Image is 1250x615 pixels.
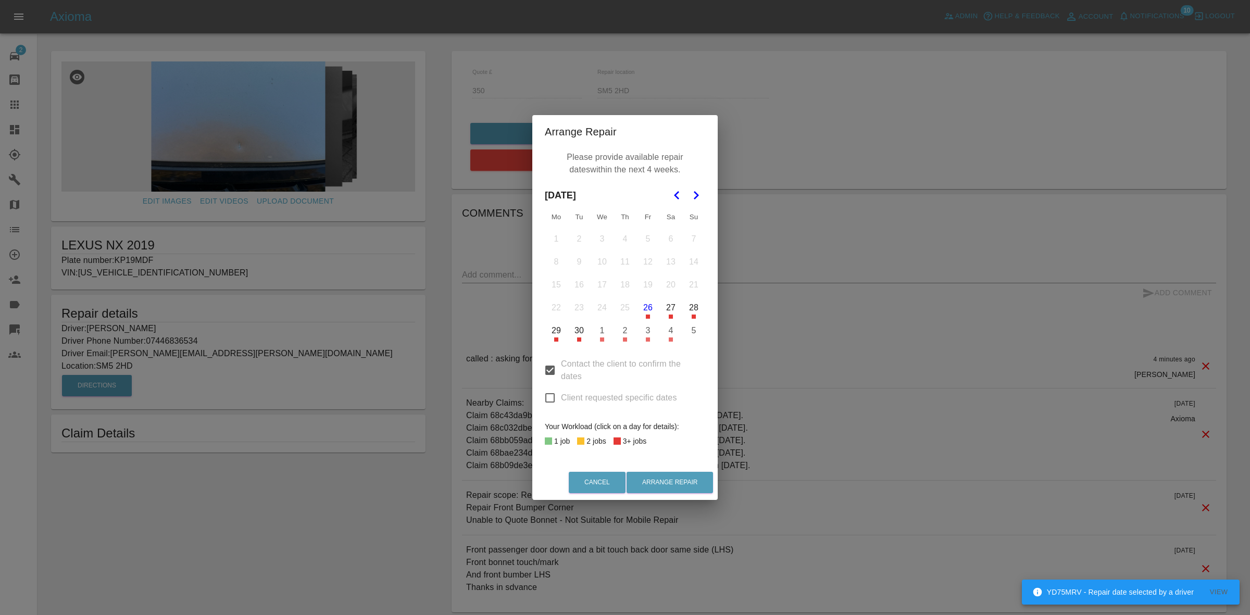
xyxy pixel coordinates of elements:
button: Tuesday, September 16th, 2025 [568,274,590,296]
button: Sunday, September 7th, 2025 [683,228,705,250]
button: Friday, September 19th, 2025 [637,274,659,296]
button: View [1202,584,1235,600]
th: Friday [636,207,659,228]
button: Tuesday, September 30th, 2025 [568,320,590,342]
th: Sunday [682,207,705,228]
h2: Arrange Repair [532,115,718,148]
button: Sunday, September 28th, 2025 [683,297,705,319]
button: Sunday, October 5th, 2025 [683,320,705,342]
button: Saturday, September 20th, 2025 [660,274,682,296]
table: September 2025 [545,207,705,342]
button: Sunday, September 14th, 2025 [683,251,705,273]
div: 2 jobs [586,435,606,447]
button: Go to the Next Month [686,186,705,205]
button: Monday, September 22nd, 2025 [545,297,567,319]
button: Thursday, September 11th, 2025 [614,251,636,273]
div: 1 job [554,435,570,447]
div: YD75MRV - Repair date selected by a driver [1032,583,1194,601]
button: Tuesday, September 2nd, 2025 [568,228,590,250]
button: Saturday, September 27th, 2025 [660,297,682,319]
button: Thursday, September 18th, 2025 [614,274,636,296]
button: Friday, September 12th, 2025 [637,251,659,273]
div: Your Workload (click on a day for details): [545,420,705,433]
button: Wednesday, September 3rd, 2025 [591,228,613,250]
button: Thursday, October 2nd, 2025 [614,320,636,342]
span: [DATE] [545,184,576,207]
button: Thursday, September 25th, 2025 [614,297,636,319]
button: Tuesday, September 9th, 2025 [568,251,590,273]
button: Go to the Previous Month [668,186,686,205]
th: Tuesday [568,207,591,228]
div: 3+ jobs [623,435,647,447]
button: Wednesday, September 24th, 2025 [591,297,613,319]
th: Saturday [659,207,682,228]
button: Cancel [569,472,626,493]
th: Monday [545,207,568,228]
button: Wednesday, September 17th, 2025 [591,274,613,296]
button: Thursday, September 4th, 2025 [614,228,636,250]
th: Thursday [614,207,636,228]
button: Sunday, September 21st, 2025 [683,274,705,296]
button: Saturday, October 4th, 2025 [660,320,682,342]
span: Client requested specific dates [561,392,677,404]
button: Monday, September 29th, 2025 [545,320,567,342]
button: Saturday, September 13th, 2025 [660,251,682,273]
button: Wednesday, October 1st, 2025 [591,320,613,342]
th: Wednesday [591,207,614,228]
span: Contact the client to confirm the dates [561,358,697,383]
button: Saturday, September 6th, 2025 [660,228,682,250]
button: Arrange Repair [627,472,713,493]
button: Tuesday, September 23rd, 2025 [568,297,590,319]
button: Monday, September 15th, 2025 [545,274,567,296]
button: Friday, September 5th, 2025 [637,228,659,250]
button: Friday, October 3rd, 2025 [637,320,659,342]
button: Wednesday, September 10th, 2025 [591,251,613,273]
button: Monday, September 1st, 2025 [545,228,567,250]
p: Please provide available repair dates within the next 4 weeks. [550,148,700,179]
button: Today, Friday, September 26th, 2025 [637,297,659,319]
button: Monday, September 8th, 2025 [545,251,567,273]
